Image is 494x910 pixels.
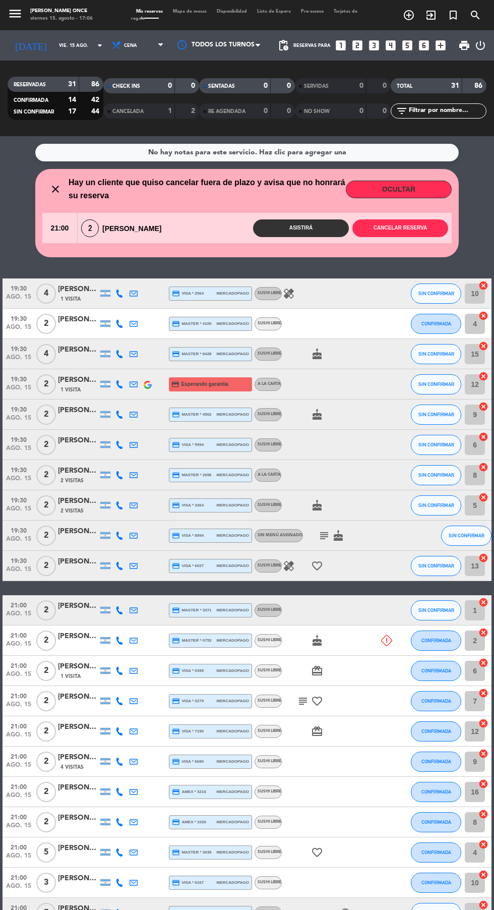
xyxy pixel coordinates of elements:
[172,290,180,298] i: credit_card
[172,471,212,479] span: master * 2856
[14,82,46,87] span: RESERVADAS
[447,9,459,21] i: turned_in_not
[124,43,137,48] span: Cena
[411,435,461,455] button: SIN CONFIRMAR
[417,39,430,52] i: looks_6
[191,82,197,89] strong: 0
[8,6,23,24] button: menu
[6,641,31,652] span: ago. 15
[58,631,98,642] div: [PERSON_NAME]
[311,725,323,737] i: card_giftcard
[6,780,31,792] span: 21:00
[181,380,228,388] span: Esperando garantía
[6,731,31,743] span: ago. 15
[383,82,389,89] strong: 0
[217,441,249,448] span: mercadopago
[58,283,98,295] div: [PERSON_NAME]
[78,219,161,237] div: [PERSON_NAME]
[478,553,488,563] i: cancel
[172,637,180,645] i: credit_card
[478,371,488,381] i: cancel
[36,435,56,455] span: 2
[334,39,347,52] i: looks_one
[258,291,281,295] span: Sushi libre
[6,282,31,294] span: 19:30
[6,659,31,671] span: 21:00
[42,213,77,243] span: 21:00
[91,81,101,88] strong: 86
[58,812,98,824] div: [PERSON_NAME]
[397,84,412,89] span: TOTAL
[36,283,56,304] span: 4
[6,536,31,547] span: ago. 15
[36,842,56,863] span: 5
[91,108,101,115] strong: 44
[112,84,140,89] span: CHECK INS
[258,729,281,733] span: Sushi libre
[36,556,56,576] span: 2
[36,465,56,485] span: 2
[304,109,330,114] span: NO SHOW
[58,782,98,793] div: [PERSON_NAME]
[60,295,81,303] span: 1 Visita
[58,435,98,446] div: [PERSON_NAME]
[172,501,180,509] i: credit_card
[14,109,54,115] span: SIN CONFIRMAR
[411,752,461,772] button: CONFIRMADA
[36,314,56,334] span: 2
[217,849,249,856] span: mercadopago
[408,105,486,117] input: Filtrar por nombre...
[478,462,488,472] i: cancel
[217,320,249,327] span: mercadopago
[217,698,249,704] span: mercadopago
[172,697,204,705] span: visa * 2279
[60,672,81,680] span: 1 Visita
[478,402,488,412] i: cancel
[172,532,180,540] i: credit_card
[411,344,461,364] button: SIN CONFIRMAR
[144,381,152,389] img: google-logo.png
[172,441,180,449] i: credit_card
[421,819,451,825] span: CONFIRMADA
[451,82,459,89] strong: 31
[6,822,31,834] span: ago. 15
[258,850,281,854] span: Sushi libre
[418,563,454,568] span: SIN CONFIRMAR
[411,691,461,711] button: CONFIRMADA
[411,374,461,394] button: SIN CONFIRMAR
[69,176,346,202] span: Hay un cliente que quiso cancelar fuera de plazo y avisa que no honrará su reserva
[172,727,180,735] i: credit_card
[351,39,364,52] i: looks_two
[258,321,281,325] span: Sushi libre
[318,530,330,542] i: subject
[172,758,204,766] span: visa * 6680
[418,607,454,613] span: SIN CONFIRMAR
[81,219,99,237] span: 2
[478,658,488,668] i: cancel
[478,341,488,351] i: cancel
[478,597,488,607] i: cancel
[283,288,295,300] i: healing
[478,809,488,819] i: cancel
[384,39,397,52] i: looks_4
[418,351,454,357] span: SIN CONFIRMAR
[304,84,329,89] span: SERVIDAS
[478,280,488,291] i: cancel
[421,668,451,673] span: CONFIRMADA
[411,661,461,681] button: CONFIRMADA
[258,638,281,642] span: Sushi libre
[14,98,48,103] span: CONFIRMADA
[58,752,98,763] div: [PERSON_NAME]
[217,351,249,357] span: mercadopago
[172,697,180,705] i: credit_card
[478,688,488,698] i: cancel
[172,848,180,857] i: credit_card
[411,405,461,425] button: SIN CONFIRMAR
[421,698,451,704] span: CONFIRMADA
[172,320,180,328] i: credit_card
[421,880,451,885] span: CONFIRMADA
[293,43,331,48] span: Reservas para
[36,374,56,394] span: 2
[6,433,31,445] span: 19:30
[112,109,144,114] span: CANCELADA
